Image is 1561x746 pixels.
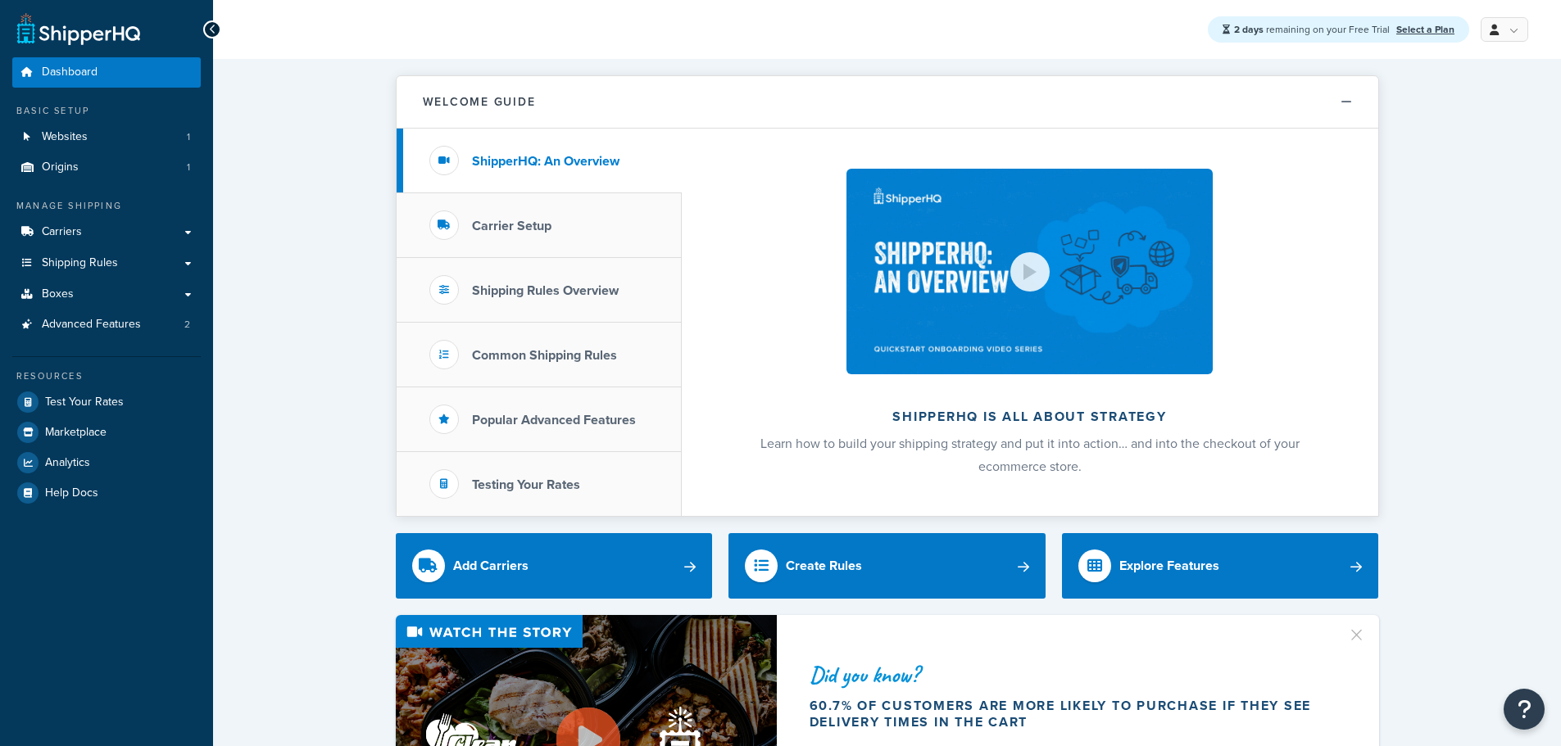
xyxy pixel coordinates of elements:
span: Origins [42,161,79,174]
a: Create Rules [728,533,1046,599]
h2: Welcome Guide [423,96,536,108]
span: Help Docs [45,486,98,500]
h3: Popular Advanced Features [472,413,636,427]
span: Dashboard [42,66,98,79]
h3: Carrier Setup [472,219,551,233]
a: Shipping Rules [12,248,201,278]
div: Explore Features [1119,554,1219,577]
span: Marketplace [45,426,107,440]
h2: ShipperHQ is all about strategy [725,409,1335,424]
span: Websites [42,130,88,144]
a: Select a Plan [1396,22,1454,37]
span: remaining on your Free Trial [1234,22,1392,37]
h3: Common Shipping Rules [472,348,617,363]
button: Open Resource Center [1504,689,1545,730]
a: Boxes [12,279,201,310]
div: Manage Shipping [12,199,201,213]
button: Welcome Guide [397,76,1378,129]
a: Carriers [12,217,201,247]
a: Advanced Features2 [12,310,201,340]
div: Create Rules [786,554,862,577]
span: Shipping Rules [42,256,118,270]
span: Analytics [45,456,90,470]
h3: Shipping Rules Overview [472,283,619,298]
a: Explore Features [1062,533,1379,599]
span: Carriers [42,225,82,239]
li: Websites [12,122,201,152]
h3: Testing Your Rates [472,477,580,492]
a: Origins1 [12,152,201,183]
span: Test Your Rates [45,396,124,409]
img: ShipperHQ is all about strategy [846,169,1212,374]
span: 1 [187,130,190,144]
span: Learn how to build your shipping strategy and put it into action… and into the checkout of your e... [760,434,1300,476]
a: Help Docs [12,478,201,508]
a: Dashboard [12,57,201,88]
div: Did you know? [810,663,1327,686]
span: Boxes [42,287,74,301]
div: 60.7% of customers are more likely to purchase if they see delivery times in the cart [810,698,1327,730]
div: Add Carriers [453,554,529,577]
a: Analytics [12,448,201,477]
div: Basic Setup [12,104,201,118]
a: Marketplace [12,418,201,447]
li: Origins [12,152,201,183]
strong: 2 days [1234,22,1264,37]
span: 2 [184,318,190,332]
li: Advanced Features [12,310,201,340]
a: Websites1 [12,122,201,152]
div: Resources [12,369,201,383]
span: 1 [187,161,190,174]
span: Advanced Features [42,318,141,332]
h3: ShipperHQ: An Overview [472,154,619,169]
a: Add Carriers [396,533,713,599]
a: Test Your Rates [12,387,201,417]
